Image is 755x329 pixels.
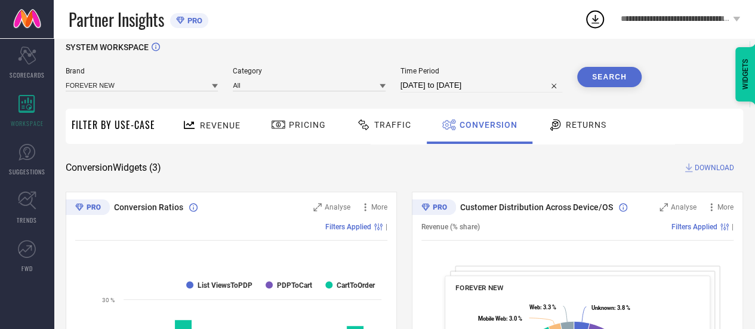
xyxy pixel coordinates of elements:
[66,199,110,217] div: Premium
[200,121,241,130] span: Revenue
[421,223,480,231] span: Revenue (% share)
[66,67,218,75] span: Brand
[460,120,517,130] span: Conversion
[114,202,183,212] span: Conversion Ratios
[11,119,44,128] span: WORKSPACE
[477,315,506,322] tspan: Mobile Web
[198,281,252,290] text: List ViewsToPDP
[371,203,387,211] span: More
[717,203,734,211] span: More
[374,120,411,130] span: Traffic
[386,223,387,231] span: |
[455,284,503,292] span: FOREVER NEW
[66,162,161,174] span: Conversion Widgets ( 3 )
[184,16,202,25] span: PRO
[566,120,606,130] span: Returns
[21,264,33,273] span: FWD
[17,216,37,225] span: TRENDS
[591,305,630,311] text: : 3.8 %
[591,305,614,311] tspan: Unknown
[412,199,456,217] div: Premium
[400,78,562,93] input: Select time period
[400,67,562,75] span: Time Period
[325,203,350,211] span: Analyse
[671,223,717,231] span: Filters Applied
[10,70,45,79] span: SCORECARDS
[529,304,556,310] text: : 3.3 %
[584,8,606,30] div: Open download list
[72,118,155,132] span: Filter By Use-Case
[577,67,642,87] button: Search
[233,67,385,75] span: Category
[313,203,322,211] svg: Zoom
[102,297,115,303] text: 30 %
[277,281,312,290] text: PDPToCart
[695,162,734,174] span: DOWNLOAD
[460,202,613,212] span: Customer Distribution Across Device/OS
[732,223,734,231] span: |
[9,167,45,176] span: SUGGESTIONS
[69,7,164,32] span: Partner Insights
[671,203,697,211] span: Analyse
[477,315,522,322] text: : 3.0 %
[325,223,371,231] span: Filters Applied
[66,42,149,52] span: SYSTEM WORKSPACE
[660,203,668,211] svg: Zoom
[337,281,375,290] text: CartToOrder
[289,120,326,130] span: Pricing
[529,304,540,310] tspan: Web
